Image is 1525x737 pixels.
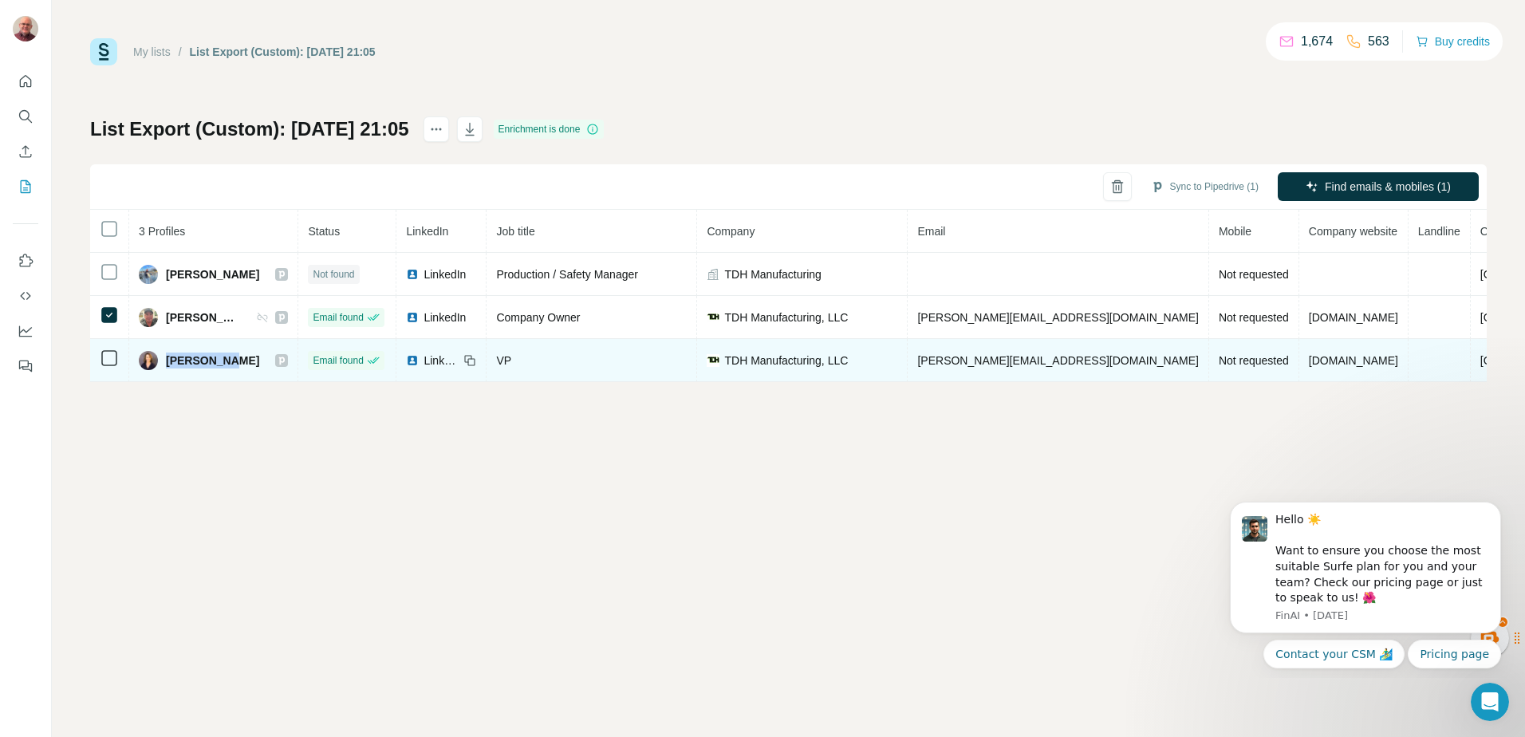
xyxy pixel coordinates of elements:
[139,225,185,238] span: 3 Profiles
[707,354,719,367] img: company-logo
[1368,32,1389,51] p: 563
[13,172,38,201] button: My lists
[707,225,755,238] span: Company
[90,38,117,65] img: Surfe Logo
[424,353,459,368] span: LinkedIn
[724,309,848,325] span: TDH Manufacturing, LLC
[166,353,259,368] span: [PERSON_NAME]
[1418,225,1460,238] span: Landline
[1309,354,1398,367] span: [DOMAIN_NAME]
[496,311,580,324] span: Company Owner
[1219,354,1289,367] span: Not requested
[133,45,171,58] a: My lists
[13,282,38,310] button: Use Surfe API
[724,266,821,282] span: TDH Manufacturing
[1206,487,1525,678] iframe: Intercom notifications message
[166,266,259,282] span: [PERSON_NAME]
[707,311,719,324] img: company-logo
[406,268,419,281] img: LinkedIn logo
[1140,175,1270,199] button: Sync to Pipedrive (1)
[424,116,449,142] button: actions
[1219,311,1289,324] span: Not requested
[1309,311,1398,324] span: [DOMAIN_NAME]
[308,225,340,238] span: Status
[496,225,534,238] span: Job title
[13,317,38,345] button: Dashboard
[917,225,945,238] span: Email
[496,354,511,367] span: VP
[917,311,1198,324] span: [PERSON_NAME][EMAIL_ADDRESS][DOMAIN_NAME]
[1219,268,1289,281] span: Not requested
[13,137,38,166] button: Enrich CSV
[13,16,38,41] img: Avatar
[1480,225,1519,238] span: Country
[139,308,158,327] img: Avatar
[1301,32,1333,51] p: 1,674
[313,353,363,368] span: Email found
[13,102,38,131] button: Search
[190,44,376,60] div: List Export (Custom): [DATE] 21:05
[406,311,419,324] img: LinkedIn logo
[424,309,466,325] span: LinkedIn
[917,354,1198,367] span: [PERSON_NAME][EMAIL_ADDRESS][DOMAIN_NAME]
[1278,172,1479,201] button: Find emails & mobiles (1)
[406,354,419,367] img: LinkedIn logo
[313,310,363,325] span: Email found
[139,351,158,370] img: Avatar
[494,120,605,139] div: Enrichment is done
[496,268,637,281] span: Production / Safety Manager
[406,225,448,238] span: LinkedIn
[179,44,182,60] li: /
[1219,225,1251,238] span: Mobile
[166,309,240,325] span: [PERSON_NAME]
[1416,30,1490,53] button: Buy credits
[90,116,409,142] h1: List Export (Custom): [DATE] 21:05
[313,267,354,282] span: Not found
[724,353,848,368] span: TDH Manufacturing, LLC
[13,352,38,380] button: Feedback
[1471,683,1509,721] iframe: Intercom live chat
[13,67,38,96] button: Quick start
[1309,225,1397,238] span: Company website
[1325,179,1451,195] span: Find emails & mobiles (1)
[424,266,466,282] span: LinkedIn
[13,246,38,275] button: Use Surfe on LinkedIn
[139,265,158,284] img: Avatar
